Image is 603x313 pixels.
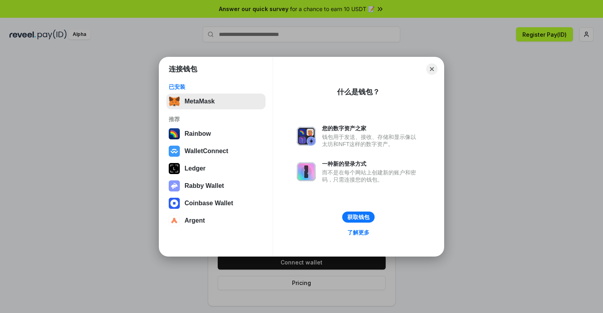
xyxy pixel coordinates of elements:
img: svg+xml,%3Csvg%20width%3D%2228%22%20height%3D%2228%22%20viewBox%3D%220%200%2028%2028%22%20fill%3D... [169,215,180,226]
h1: 连接钱包 [169,64,197,74]
div: WalletConnect [185,148,228,155]
img: svg+xml,%3Csvg%20width%3D%22120%22%20height%3D%22120%22%20viewBox%3D%220%200%20120%20120%22%20fil... [169,128,180,139]
div: 了解更多 [347,229,369,236]
div: 一种新的登录方式 [322,160,420,167]
button: Coinbase Wallet [166,195,266,211]
div: Ledger [185,165,205,172]
img: svg+xml,%3Csvg%20fill%3D%22none%22%20height%3D%2233%22%20viewBox%3D%220%200%2035%2033%22%20width%... [169,96,180,107]
div: 获取钱包 [347,214,369,221]
button: Argent [166,213,266,229]
img: svg+xml,%3Csvg%20xmlns%3D%22http%3A%2F%2Fwww.w3.org%2F2000%2Fsvg%22%20fill%3D%22none%22%20viewBox... [169,180,180,191]
div: 已安装 [169,83,263,90]
button: Close [426,64,437,75]
img: svg+xml,%3Csvg%20xmlns%3D%22http%3A%2F%2Fwww.w3.org%2F2000%2Fsvg%22%20width%3D%2228%22%20height%3... [169,163,180,174]
button: Rabby Wallet [166,178,266,194]
div: 而不是在每个网站上创建新的账户和密码，只需连接您的钱包。 [322,169,420,183]
div: 钱包用于发送、接收、存储和显示像以太坊和NFT这样的数字资产。 [322,133,420,148]
button: 获取钱包 [342,212,375,223]
div: Rabby Wallet [185,182,224,189]
img: svg+xml,%3Csvg%20xmlns%3D%22http%3A%2F%2Fwww.w3.org%2F2000%2Fsvg%22%20fill%3D%22none%22%20viewBox... [297,162,316,181]
button: WalletConnect [166,143,266,159]
button: MetaMask [166,94,266,109]
img: svg+xml,%3Csvg%20width%3D%2228%22%20height%3D%2228%22%20viewBox%3D%220%200%2028%2028%22%20fill%3D... [169,198,180,209]
a: 了解更多 [343,227,374,238]
div: 您的数字资产之家 [322,125,420,132]
button: Rainbow [166,126,266,142]
div: Coinbase Wallet [185,200,233,207]
img: svg+xml,%3Csvg%20width%3D%2228%22%20height%3D%2228%22%20viewBox%3D%220%200%2028%2028%22%20fill%3D... [169,146,180,157]
img: svg+xml,%3Csvg%20xmlns%3D%22http%3A%2F%2Fwww.w3.org%2F2000%2Fsvg%22%20fill%3D%22none%22%20viewBox... [297,127,316,146]
div: Rainbow [185,130,211,137]
div: 什么是钱包？ [337,87,380,97]
div: MetaMask [185,98,215,105]
button: Ledger [166,161,266,176]
div: Argent [185,217,205,224]
div: 推荐 [169,116,263,123]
